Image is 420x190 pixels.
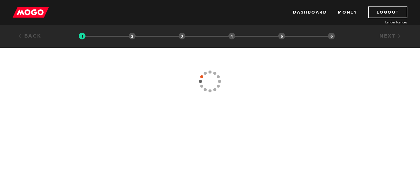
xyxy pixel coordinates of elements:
a: Logout [368,6,407,18]
img: loading-colorWheel_medium.gif [199,47,222,116]
a: Back [18,33,42,39]
a: Next [379,33,402,39]
a: Lender licences [361,20,407,25]
a: Dashboard [293,6,327,18]
a: Money [338,6,357,18]
img: transparent-188c492fd9eaac0f573672f40bb141c2.gif [79,33,85,39]
img: mogo_logo-11ee424be714fa7cbb0f0f49df9e16ec.png [13,6,49,18]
